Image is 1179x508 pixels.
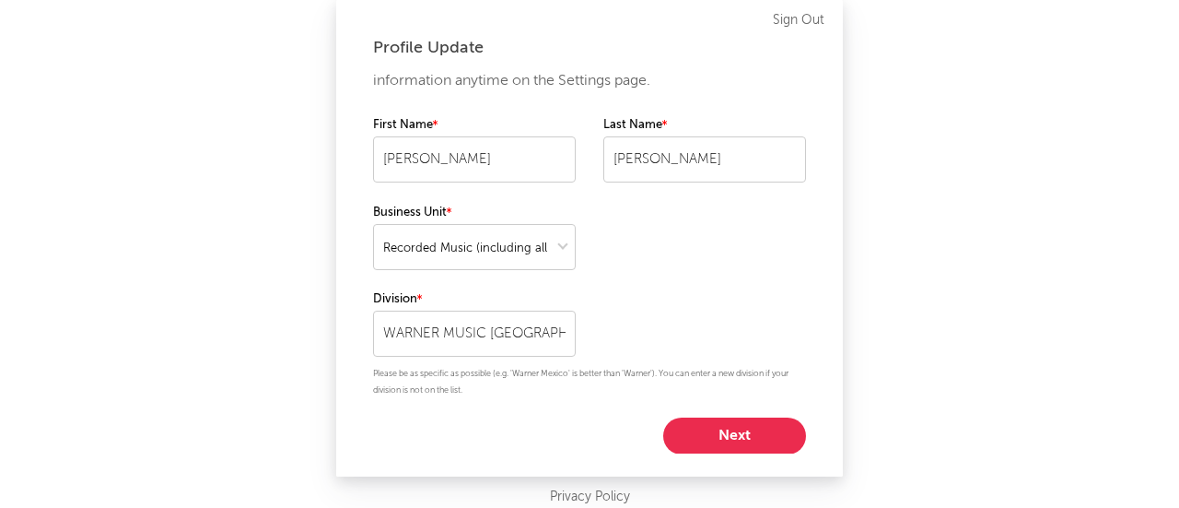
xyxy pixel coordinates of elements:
input: Your last name [603,136,806,183]
p: Please be as specific as possible (e.g. 'Warner Mexico' is better than 'Warner'). You can enter a... [373,366,806,399]
button: Next [663,418,806,455]
input: Your first name [373,136,576,183]
div: Profile Update [373,37,806,59]
a: Sign Out [773,9,824,31]
a: Privacy Policy [550,486,630,508]
label: Business Unit [373,202,576,224]
input: Your division [373,311,576,357]
label: Last Name [603,114,806,136]
label: Division [373,289,576,311]
label: First Name [373,114,576,136]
